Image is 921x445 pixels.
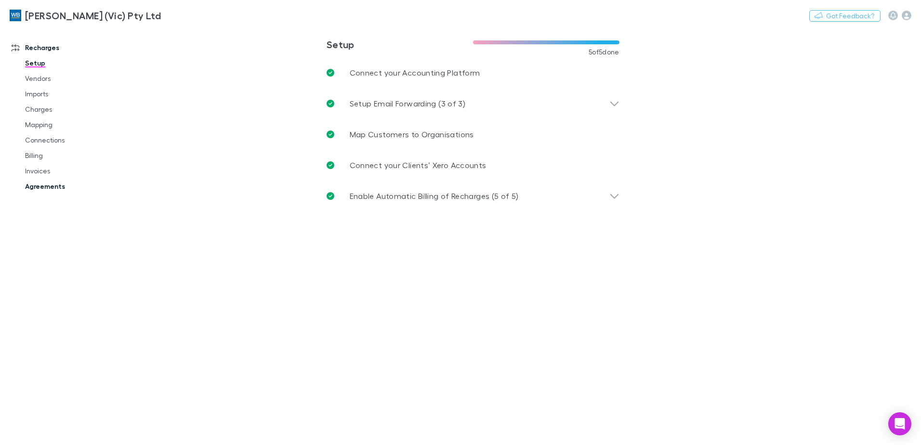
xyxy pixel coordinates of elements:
p: Map Customers to Organisations [350,129,474,140]
a: Setup [15,55,130,71]
a: Charges [15,102,130,117]
a: Connect your Accounting Platform [319,57,627,88]
p: Enable Automatic Billing of Recharges (5 of 5) [350,190,519,202]
a: Agreements [15,179,130,194]
a: Connections [15,132,130,148]
span: 5 of 5 done [589,48,619,56]
a: Imports [15,86,130,102]
a: Billing [15,148,130,163]
a: Map Customers to Organisations [319,119,627,150]
p: Setup Email Forwarding (3 of 3) [350,98,465,109]
h3: [PERSON_NAME] (Vic) Pty Ltd [25,10,161,21]
a: [PERSON_NAME] (Vic) Pty Ltd [4,4,167,27]
a: Recharges [2,40,130,55]
a: Connect your Clients’ Xero Accounts [319,150,627,181]
img: William Buck (Vic) Pty Ltd's Logo [10,10,21,21]
div: Setup Email Forwarding (3 of 3) [319,88,627,119]
div: Open Intercom Messenger [888,412,911,435]
button: Got Feedback? [809,10,881,22]
h3: Setup [327,39,473,50]
div: Enable Automatic Billing of Recharges (5 of 5) [319,181,627,211]
a: Invoices [15,163,130,179]
p: Connect your Clients’ Xero Accounts [350,159,487,171]
a: Mapping [15,117,130,132]
a: Vendors [15,71,130,86]
p: Connect your Accounting Platform [350,67,480,79]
